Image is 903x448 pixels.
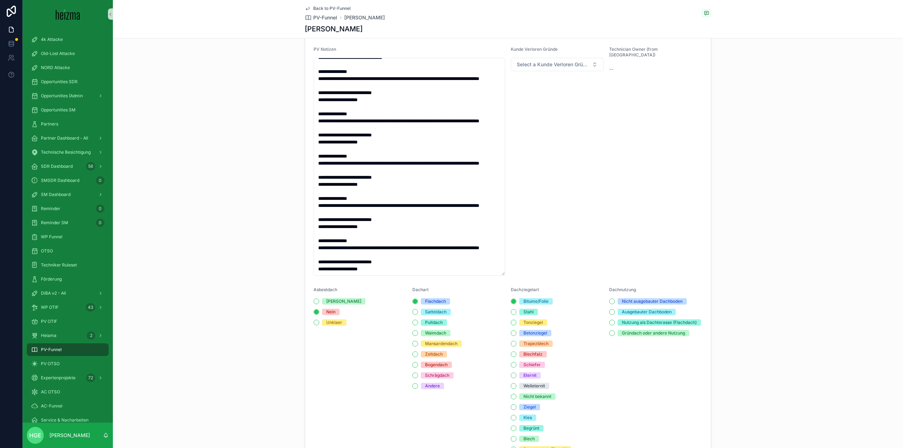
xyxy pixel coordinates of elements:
div: Kies [523,415,532,421]
span: PV-Funnel [313,14,337,21]
div: Nutzung als Dachterasse (Flachdach) [622,319,697,326]
div: Eternit [523,372,537,379]
span: Service & Nacharbeiten [41,417,89,423]
span: OTSO [41,248,53,254]
span: Reminder [41,206,60,211]
div: Schrägdach [425,372,449,379]
div: Mansardendach [425,340,457,347]
div: scrollable content [23,28,113,423]
a: Techniker Ruleset [27,259,109,271]
div: 72 [86,374,95,382]
span: 4k Attacke [41,37,63,42]
a: PV OTIF [27,315,109,328]
a: OTSO [27,245,109,257]
div: Begrünt [523,425,539,431]
span: Back to PV-Funnel [313,6,351,11]
span: Partners [41,121,58,127]
span: PV-Funnel [41,347,62,352]
div: Trapezblech [523,340,549,347]
a: Technische Besichtigung [27,146,109,159]
div: 43 [86,303,95,312]
span: Förderung [41,276,62,282]
div: 0 [96,204,104,213]
div: Blech [523,436,535,442]
span: Kunde Verloren Gründe [511,47,558,52]
span: Opportunities SM [41,107,75,113]
span: WP Funnel [41,234,62,240]
a: PV-Funnel [27,343,109,356]
span: Reminder SM [41,220,68,226]
a: AC OTSO [27,386,109,398]
div: Ausgebauter Dachboden [622,309,672,315]
a: Back to PV-Funnel [305,6,351,11]
span: Heiama [41,333,56,338]
div: 0 [96,176,104,185]
a: Opportunities (Admin [27,90,109,102]
span: NORD Attacke [41,65,70,70]
a: PV OTSO [27,357,109,370]
a: NORD Attacke [27,61,109,74]
span: SM Dashboard [41,192,71,197]
div: Bogendach [425,362,448,368]
a: Partners [27,118,109,130]
div: Blechfalz [523,351,543,357]
div: Schiefer [523,362,541,368]
span: DiBA v2 - All [41,290,66,296]
span: PV Notizen [314,47,336,52]
span: PV OTIF [41,319,57,324]
button: Select Button [511,58,604,71]
span: Asbestdach [314,287,337,292]
span: Opportunities (Admin [41,93,83,99]
span: HGE [29,431,41,440]
div: Gründach oder andere Nutzung [622,330,685,336]
span: Dachart [412,287,429,292]
a: Reminder SM0 [27,216,109,229]
a: 4k Attacke [27,33,109,46]
a: Heiama2 [27,329,109,342]
span: SMSDR Dashboard [41,178,79,183]
span: PV OTSO [41,361,60,367]
a: Old-Lost Attacke [27,47,109,60]
h1: [PERSON_NAME] [305,24,363,34]
span: Techniker Ruleset [41,262,77,268]
p: [PERSON_NAME] [49,432,90,439]
span: SDR Dashboard [41,164,73,169]
div: Ziegel [523,404,536,410]
span: Opportunities SDR [41,79,78,85]
a: Förderung [27,273,109,286]
div: Satteldach [425,309,447,315]
span: Technische Besichtigung [41,149,91,155]
div: Nicht bekannt [523,393,551,400]
a: PV-Funnel [305,14,337,21]
a: SM Dashboard [27,188,109,201]
span: Dachziegelart [511,287,539,292]
div: Andere [425,383,440,389]
div: Flachdach [425,298,446,305]
div: Tonziegel [523,319,543,326]
div: 2 [87,331,95,340]
span: AC OTSO [41,389,60,395]
div: Nein [326,309,335,315]
span: Expertenprojekte [41,375,75,381]
div: Walmdach [425,330,446,336]
a: AC-Funnel [27,400,109,412]
a: Opportunities SDR [27,75,109,88]
a: DiBA v2 - All [27,287,109,300]
a: SMSDR Dashboard0 [27,174,109,187]
a: WP OTIF43 [27,301,109,314]
a: Partner Dashboard - All [27,132,109,145]
div: Welleternit [523,383,545,389]
span: Partner Dashboard - All [41,135,88,141]
span: Old-Lost Attacke [41,51,75,56]
img: App logo [56,8,80,20]
span: -- [609,66,613,73]
a: SDR Dashboard56 [27,160,109,173]
span: Technician Owner (from [GEOGRAPHIC_DATA]) [609,47,658,57]
div: 0 [96,219,104,227]
div: Stahl [523,309,534,315]
span: AC-Funnel [41,403,62,409]
div: Unklaer [326,319,342,326]
a: Opportunities SM [27,104,109,116]
div: Bitume/Folie [523,298,549,305]
a: Service & Nacharbeiten [27,414,109,426]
